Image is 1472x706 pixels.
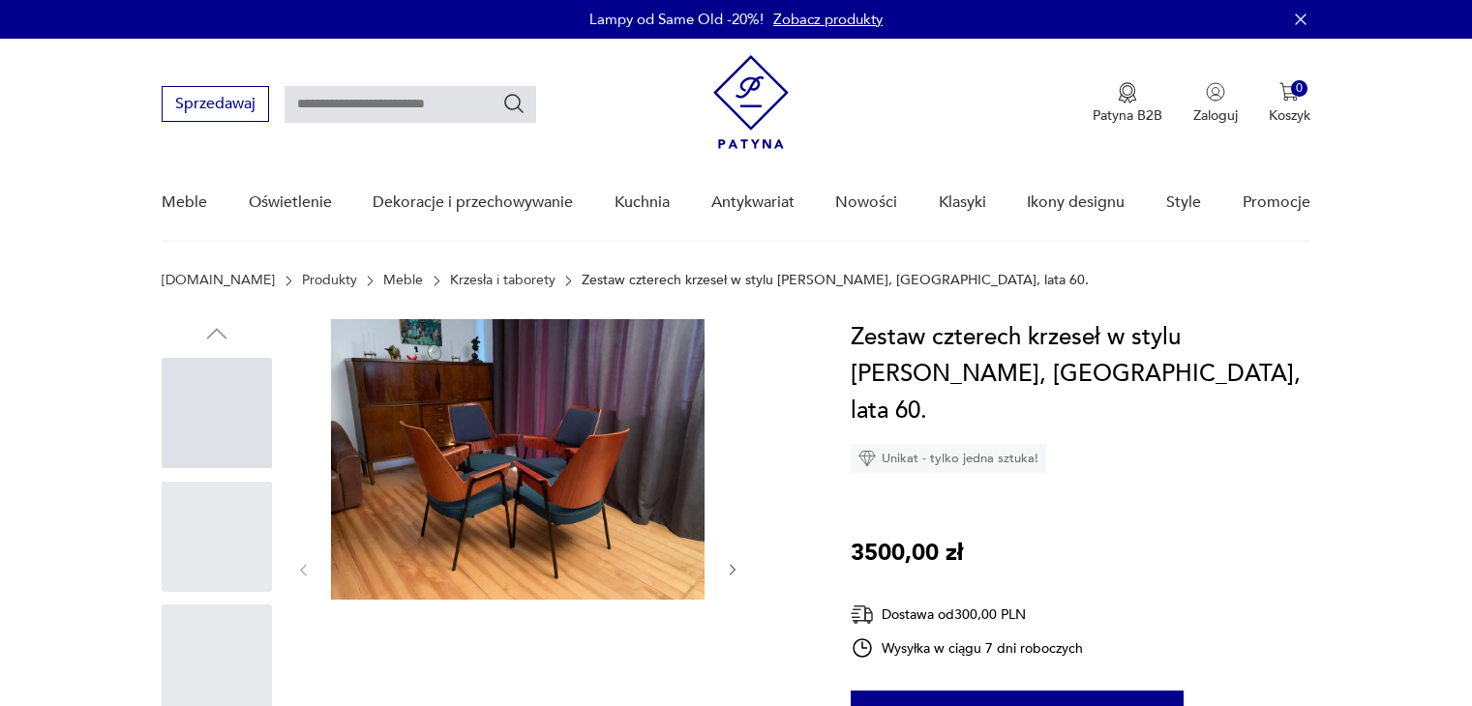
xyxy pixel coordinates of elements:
[582,273,1089,288] p: Zestaw czterech krzeseł w stylu [PERSON_NAME], [GEOGRAPHIC_DATA], lata 60.
[1093,82,1162,125] button: Patyna B2B
[1193,82,1238,125] button: Zaloguj
[502,92,526,115] button: Szukaj
[1269,106,1310,125] p: Koszyk
[1279,82,1299,102] img: Ikona koszyka
[162,86,269,122] button: Sprzedawaj
[711,165,795,240] a: Antykwariat
[835,165,897,240] a: Nowości
[851,319,1310,429] h1: Zestaw czterech krzeseł w stylu [PERSON_NAME], [GEOGRAPHIC_DATA], lata 60.
[373,165,573,240] a: Dekoracje i przechowywanie
[1093,82,1162,125] a: Ikona medaluPatyna B2B
[1269,82,1310,125] button: 0Koszyk
[162,99,269,112] a: Sprzedawaj
[589,10,764,29] p: Lampy od Same Old -20%!
[851,636,1083,660] div: Wysyłka w ciągu 7 dni roboczych
[450,273,556,288] a: Krzesła i taborety
[1243,165,1310,240] a: Promocje
[302,273,357,288] a: Produkty
[713,55,789,149] img: Patyna - sklep z meblami i dekoracjami vintage
[1206,82,1225,102] img: Ikonka użytkownika
[1027,165,1125,240] a: Ikony designu
[615,165,670,240] a: Kuchnia
[162,165,207,240] a: Meble
[858,450,876,467] img: Ikona diamentu
[851,603,1083,627] div: Dostawa od 300,00 PLN
[773,10,883,29] a: Zobacz produkty
[162,273,275,288] a: [DOMAIN_NAME]
[331,319,705,600] img: Zdjęcie produktu Zestaw czterech krzeseł w stylu Hanno Von Gustedta, Austria, lata 60.
[1093,106,1162,125] p: Patyna B2B
[1118,82,1137,103] img: Ikona medalu
[1193,106,1238,125] p: Zaloguj
[383,273,423,288] a: Meble
[1291,80,1307,97] div: 0
[249,165,332,240] a: Oświetlenie
[1166,165,1201,240] a: Style
[851,603,874,627] img: Ikona dostawy
[939,165,986,240] a: Klasyki
[851,444,1046,473] div: Unikat - tylko jedna sztuka!
[851,535,963,572] p: 3500,00 zł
